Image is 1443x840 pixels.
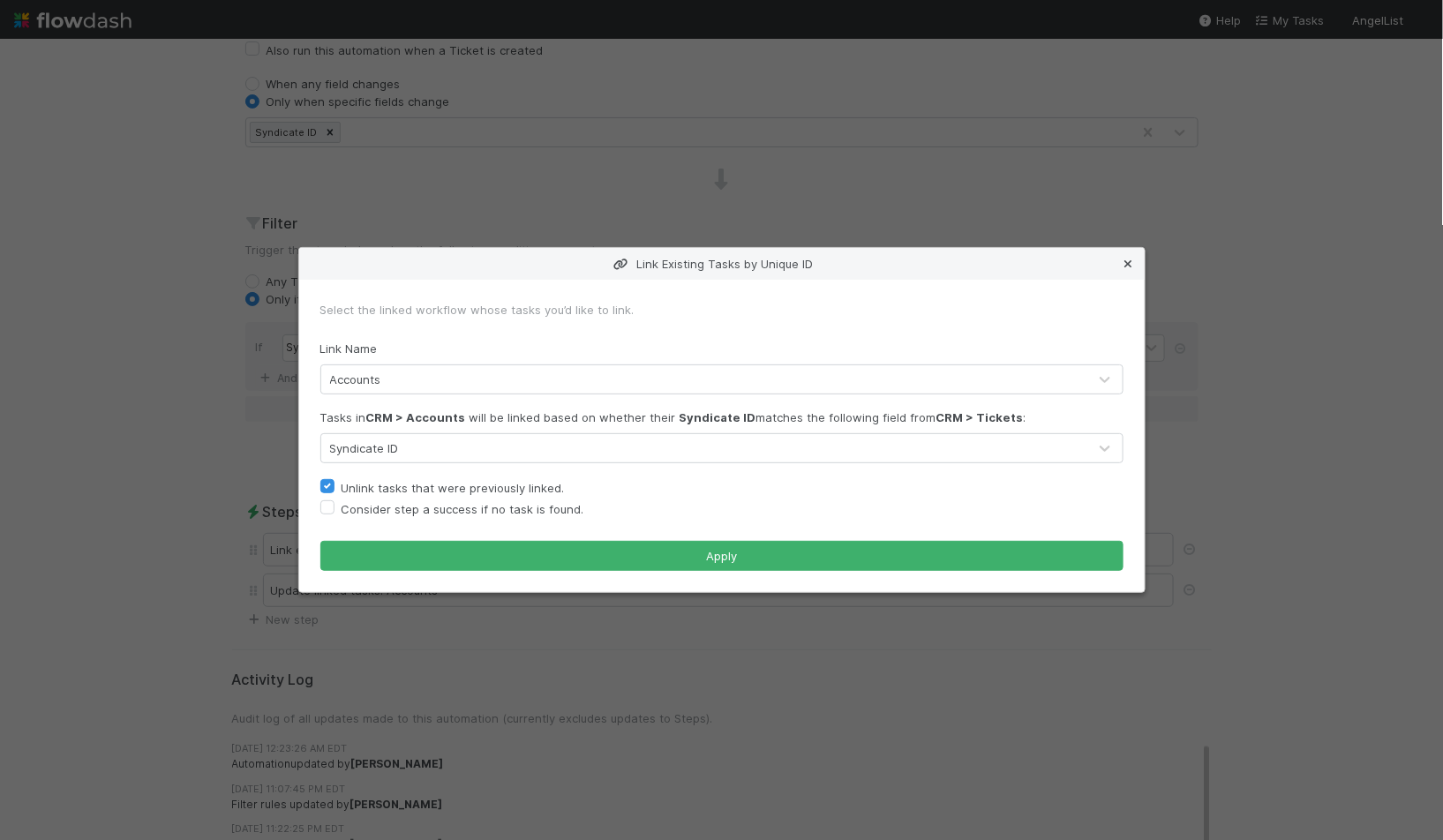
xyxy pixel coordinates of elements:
[936,410,1024,424] strong: CRM > Tickets
[366,410,466,424] strong: CRM > Accounts
[320,541,1124,571] button: Apply
[342,477,565,499] label: Unlink tasks that were previously linked.
[342,499,584,520] label: Consider step a success if no task is found.
[330,371,381,388] div: Accounts
[299,248,1145,280] div: Link Existing Tasks by Unique ID
[320,301,1124,319] div: Select the linked workflow whose tasks you’d like to link.
[330,439,399,457] div: Syndicate ID
[320,409,1026,426] label: Tasks in will be linked based on whether their matches the following field from :
[680,410,756,424] strong: Syndicate ID
[320,340,378,357] label: Link Name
